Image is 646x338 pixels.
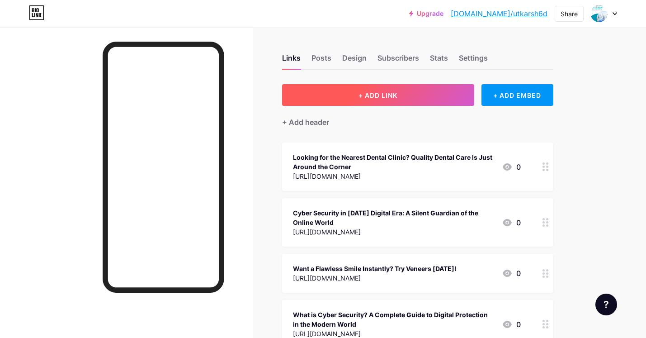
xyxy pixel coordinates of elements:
[430,52,448,69] div: Stats
[459,52,488,69] div: Settings
[293,310,495,329] div: What is Cyber Security? A Complete Guide to Digital Protection in the Modern World
[561,9,578,19] div: Share
[377,52,419,69] div: Subscribers
[590,5,608,22] img: Utkarsh
[293,208,495,227] div: Cyber Security in [DATE] Digital Era: A Silent Guardian of the Online World
[311,52,331,69] div: Posts
[481,84,553,106] div: + ADD EMBED
[293,227,495,237] div: [URL][DOMAIN_NAME]
[342,52,367,69] div: Design
[358,91,397,99] span: + ADD LINK
[451,8,547,19] a: [DOMAIN_NAME]/utkarsh6d
[502,162,521,172] div: 0
[282,52,301,69] div: Links
[502,268,521,279] div: 0
[409,10,443,17] a: Upgrade
[293,273,457,283] div: [URL][DOMAIN_NAME]
[293,264,457,273] div: Want a Flawless Smile Instantly? Try Veneers [DATE]!
[293,171,495,181] div: [URL][DOMAIN_NAME]
[282,84,474,106] button: + ADD LINK
[502,217,521,228] div: 0
[282,117,329,128] div: + Add header
[293,152,495,171] div: Looking for the Nearest Dental Clinic? Quality Dental Care Is Just Around the Corner
[502,319,521,330] div: 0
